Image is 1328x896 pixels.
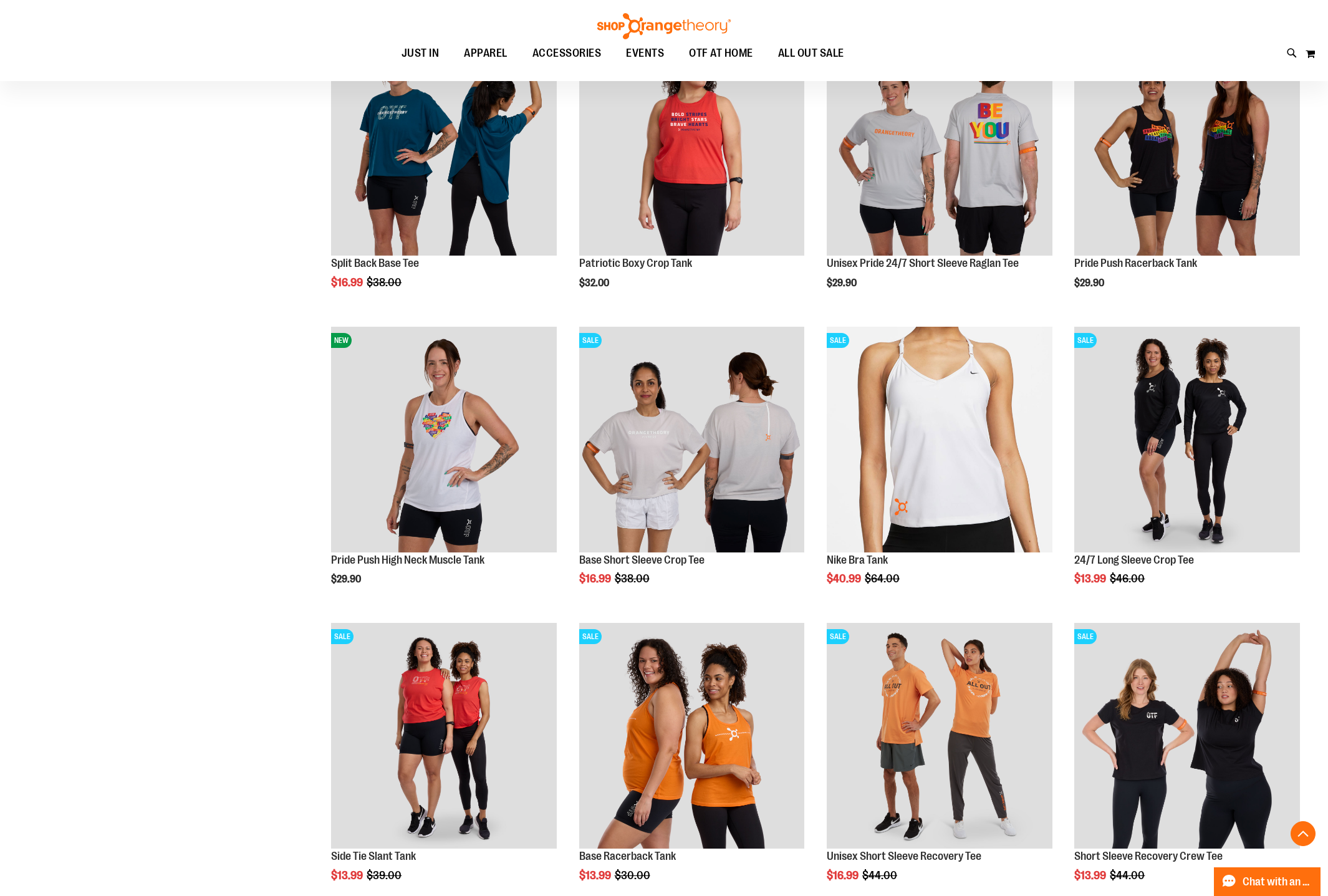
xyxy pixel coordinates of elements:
[827,850,981,862] a: Unisex Short Sleeve Recovery Tee
[367,276,403,289] span: $38.00
[820,320,1059,617] div: product
[579,277,611,289] span: $32.00
[402,39,440,67] span: JUST IN
[689,39,753,67] span: OTF AT HOME
[331,257,419,269] a: Split Back Base Tee
[1074,327,1300,554] a: 24/7 Long Sleeve Crop TeeSALE
[1068,24,1306,320] div: product
[331,276,365,289] span: $16.99
[579,327,805,552] img: Main Image of Base Short Sleeve Crop Tee
[579,333,602,348] span: SALE
[1074,31,1300,258] a: Pride Push Racerback TankNEW
[1074,554,1194,566] a: 24/7 Long Sleeve Crop Tee
[331,850,416,862] a: Side Tie Slant Tank
[827,333,849,348] span: SALE
[1214,867,1321,896] button: Chat with an Expert
[595,13,733,39] img: Shop Orangetheory
[331,333,352,348] span: NEW
[331,327,557,554] a: Pride Push High Neck Muscle TankNEW
[827,277,859,289] span: $29.90
[1074,31,1300,256] img: Pride Push Racerback Tank
[579,623,805,850] a: Base Racerback TankSALE
[827,31,1052,256] img: Unisex Pride 24/7 Short Sleeve Raglan Tee
[579,629,602,644] span: SALE
[827,572,863,585] span: $40.99
[325,320,563,617] div: product
[579,850,676,862] a: Base Racerback Tank
[331,554,484,566] a: Pride Push High Neck Muscle Tank
[778,39,844,67] span: ALL OUT SALE
[820,24,1059,320] div: product
[827,257,1019,269] a: Unisex Pride 24/7 Short Sleeve Raglan Tee
[579,257,692,269] a: Patriotic Boxy Crop Tank
[1291,821,1316,846] button: Back To Top
[827,31,1052,258] a: Unisex Pride 24/7 Short Sleeve Raglan TeeNEW
[464,39,508,67] span: APPAREL
[827,623,1052,850] a: Unisex Short Sleeve Recovery Tee primary imageSALE
[1074,327,1300,552] img: 24/7 Long Sleeve Crop Tee
[1110,869,1147,882] span: $44.00
[331,31,557,258] a: Split Back Base TeeSALE
[331,623,557,850] a: Side Tie Slant TankSALE
[532,39,602,67] span: ACCESSORIES
[827,554,888,566] a: Nike Bra Tank
[325,24,563,320] div: product
[579,623,805,849] img: Base Racerback Tank
[1110,572,1147,585] span: $46.00
[865,572,902,585] span: $64.00
[1074,629,1097,644] span: SALE
[862,869,899,882] span: $44.00
[1074,333,1097,348] span: SALE
[579,869,613,882] span: $13.99
[331,574,363,585] span: $29.90
[1074,869,1108,882] span: $13.99
[573,320,811,617] div: product
[579,554,705,566] a: Base Short Sleeve Crop Tee
[827,327,1052,554] a: Front facing view of plus Nike Bra TankSALE
[579,31,805,256] img: Patriotic Boxy Crop Tank
[579,31,805,258] a: Patriotic Boxy Crop TankNEW
[331,623,557,849] img: Side Tie Slant Tank
[1074,623,1300,849] img: Product image for Short Sleeve Recovery Crew Tee
[331,629,354,644] span: SALE
[331,327,557,552] img: Pride Push High Neck Muscle Tank
[827,623,1052,849] img: Unisex Short Sleeve Recovery Tee primary image
[1074,623,1300,850] a: Product image for Short Sleeve Recovery Crew TeeSALE
[1068,320,1306,617] div: product
[1074,850,1223,862] a: Short Sleeve Recovery Crew Tee
[1243,876,1313,888] span: Chat with an Expert
[331,869,365,882] span: $13.99
[827,869,860,882] span: $16.99
[573,24,811,320] div: product
[367,869,403,882] span: $39.00
[579,327,805,554] a: Main Image of Base Short Sleeve Crop TeeSALE
[1074,572,1108,585] span: $13.99
[827,327,1052,552] img: Front facing view of plus Nike Bra Tank
[1074,257,1197,269] a: Pride Push Racerback Tank
[331,31,557,256] img: Split Back Base Tee
[626,39,664,67] span: EVENTS
[615,572,652,585] span: $38.00
[615,869,652,882] span: $30.00
[1074,277,1106,289] span: $29.90
[579,572,613,585] span: $16.99
[827,629,849,644] span: SALE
